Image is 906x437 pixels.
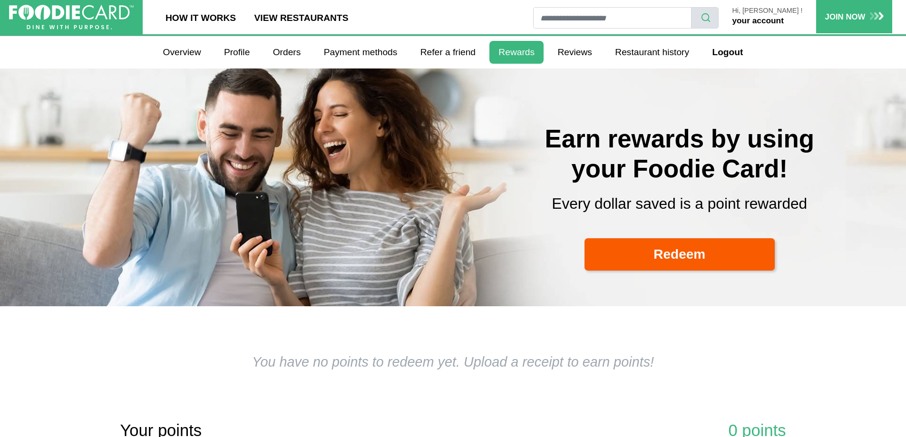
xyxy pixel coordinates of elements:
[548,41,601,64] a: Reviews
[411,41,485,64] a: Refer a friend
[9,5,134,30] img: FoodieCard; Eat, Drink, Save, Donate
[732,7,802,15] p: Hi, [PERSON_NAME] !
[154,41,210,64] a: Overview
[489,41,544,64] a: Rewards
[533,7,692,29] input: restaurant search
[315,41,407,64] a: Payment methods
[585,238,775,271] a: Redeem
[606,41,698,64] a: Restaurant history
[460,124,899,184] h2: Earn rewards by using your Foodie Card!
[215,41,259,64] a: Profile
[264,41,310,64] a: Orders
[120,352,786,372] div: You have no points to redeem yet. Upload a receipt to earn points!
[732,16,783,25] a: your account
[691,7,719,29] button: search
[460,193,899,215] p: Every dollar saved is a point rewarded
[703,41,752,64] a: Logout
